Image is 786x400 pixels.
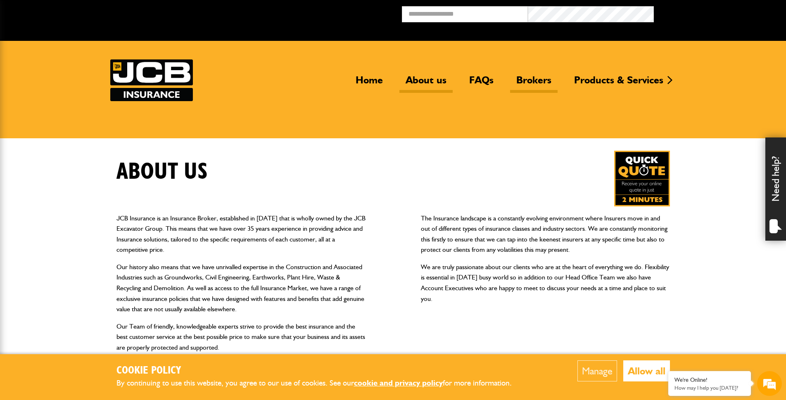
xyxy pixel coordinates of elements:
[349,74,389,93] a: Home
[421,262,670,304] p: We are truly passionate about our clients who are at the heart of everything we do. Flexibility i...
[577,360,617,381] button: Manage
[614,151,670,206] a: Get your insurance quote in just 2-minutes
[623,360,670,381] button: Allow all
[674,385,745,391] p: How may I help you today?
[116,213,366,255] p: JCB Insurance is an Insurance Broker, established in [DATE] that is wholly owned by the JCB Excav...
[110,59,193,101] a: JCB Insurance Services
[116,377,525,390] p: By continuing to use this website, you agree to our use of cookies. See our for more information.
[116,158,208,186] h1: About us
[463,74,500,93] a: FAQs
[568,74,670,93] a: Products & Services
[116,364,525,377] h2: Cookie Policy
[110,59,193,101] img: JCB Insurance Services logo
[116,262,366,315] p: Our history also means that we have unrivalled expertise in the Construction and Associated Indus...
[654,6,780,19] button: Broker Login
[765,137,786,241] div: Need help?
[399,74,453,93] a: About us
[116,321,366,353] p: Our Team of friendly, knowledgeable experts strive to provide the best insurance and the best cus...
[421,213,670,255] p: The Insurance landscape is a constantly evolving environment where Insurers move in and out of di...
[354,378,443,388] a: cookie and privacy policy
[614,151,670,206] img: Quick Quote
[674,376,745,383] div: We're Online!
[510,74,558,93] a: Brokers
